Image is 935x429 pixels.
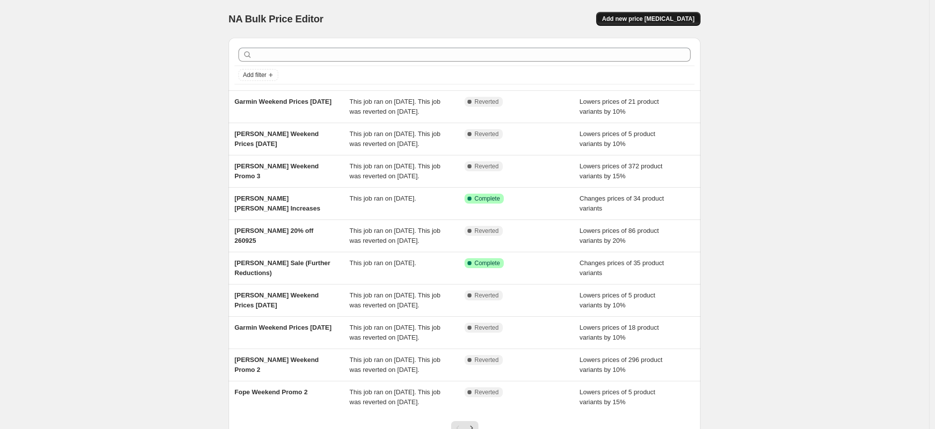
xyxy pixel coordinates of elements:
span: This job ran on [DATE]. This job was reverted on [DATE]. [350,98,441,115]
span: This job ran on [DATE]. [350,259,416,267]
span: Complete [474,259,500,267]
span: [PERSON_NAME] Weekend Promo 3 [234,162,319,180]
span: [PERSON_NAME] Weekend Prices [DATE] [234,130,319,147]
span: Lowers prices of 18 product variants by 10% [580,324,659,341]
span: Complete [474,195,500,203]
span: This job ran on [DATE]. This job was reverted on [DATE]. [350,324,441,341]
span: Reverted [474,356,499,364]
span: NA Bulk Price Editor [229,13,323,24]
span: Reverted [474,291,499,299]
span: Reverted [474,130,499,138]
span: This job ran on [DATE]. [350,195,416,202]
span: Lowers prices of 21 product variants by 10% [580,98,659,115]
span: This job ran on [DATE]. This job was reverted on [DATE]. [350,130,441,147]
span: Lowers prices of 5 product variants by 10% [580,130,655,147]
span: [PERSON_NAME] Weekend Prices [DATE] [234,291,319,309]
span: Changes prices of 34 product variants [580,195,664,212]
button: Add filter [238,69,278,81]
span: This job ran on [DATE]. This job was reverted on [DATE]. [350,291,441,309]
span: Fope Weekend Promo 2 [234,388,308,396]
span: Garmin Weekend Prices [DATE] [234,324,331,331]
span: Lowers prices of 5 product variants by 15% [580,388,655,406]
span: [PERSON_NAME] [PERSON_NAME] Increases [234,195,320,212]
span: Garmin Weekend Prices [DATE] [234,98,331,105]
span: Lowers prices of 296 product variants by 10% [580,356,663,373]
span: [PERSON_NAME] Sale (Further Reductions) [234,259,330,277]
span: Changes prices of 35 product variants [580,259,664,277]
span: This job ran on [DATE]. This job was reverted on [DATE]. [350,356,441,373]
span: [PERSON_NAME] 20% off 260925 [234,227,313,244]
span: This job ran on [DATE]. This job was reverted on [DATE]. [350,388,441,406]
span: Lowers prices of 372 product variants by 15% [580,162,663,180]
span: [PERSON_NAME] Weekend Promo 2 [234,356,319,373]
span: Add new price [MEDICAL_DATA] [602,15,695,23]
span: Lowers prices of 86 product variants by 20% [580,227,659,244]
span: Reverted [474,227,499,235]
span: This job ran on [DATE]. This job was reverted on [DATE]. [350,227,441,244]
span: Lowers prices of 5 product variants by 10% [580,291,655,309]
span: This job ran on [DATE]. This job was reverted on [DATE]. [350,162,441,180]
span: Reverted [474,162,499,170]
span: Add filter [243,71,266,79]
span: Reverted [474,388,499,396]
span: Reverted [474,98,499,106]
span: Reverted [474,324,499,332]
button: Add new price [MEDICAL_DATA] [596,12,701,26]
